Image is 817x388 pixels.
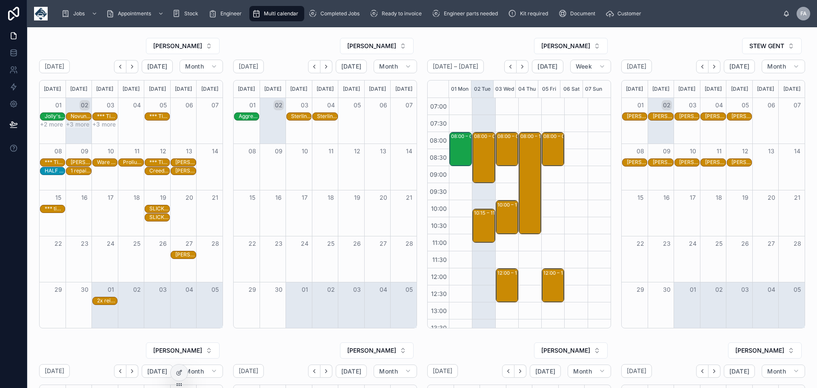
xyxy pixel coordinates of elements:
[184,10,198,17] span: Stock
[158,193,168,203] button: 19
[45,62,64,71] h2: [DATE]
[635,193,646,203] button: 15
[274,285,284,295] button: 30
[341,63,361,70] span: [DATE]
[496,132,518,166] div: 08:00 – 09:00
[158,239,168,249] button: 26
[740,239,750,249] button: 26
[497,269,529,277] div: 12:00 – 13:00
[496,269,518,302] div: 12:00 – 13:00
[740,146,750,156] button: 12
[767,63,786,70] span: Month
[392,80,415,98] div: [DATE]
[80,146,90,156] button: 09
[541,346,590,355] span: [PERSON_NAME]
[766,193,777,203] button: 20
[247,239,257,249] button: 22
[473,132,494,183] div: 08:00 – 09:30
[308,60,320,73] button: Back
[320,365,332,378] button: Next
[149,112,169,120] div: *** Timed 8am appointment *** Weatherhead Shop Designers Ltd - 00322701 - TN360 CAMERAS X 1 DVR K...
[264,10,298,17] span: Multi calendar
[623,80,646,98] div: [DATE]
[53,193,63,203] button: 15
[506,6,554,21] a: Kit required
[347,346,396,355] span: [PERSON_NAME]
[336,60,367,73] button: [DATE]
[530,365,561,378] button: [DATE]
[653,112,673,120] div: Glanville Cleansing Ltd - 00322418 - TN360 CAMERAS X 107 DVR X 107 C20 IPC CONNECTED 4600005647 g...
[374,365,417,378] button: Month
[210,193,220,203] button: 21
[106,239,116,249] button: 24
[679,113,699,120] div: [PERSON_NAME] Cleansing Ltd - 00322418 - TN360 CAMERAS X 107 DVR X 107 C20 IPC CONNECTED 46000056...
[147,368,167,375] span: [DATE]
[514,365,526,378] button: Next
[627,113,647,120] div: [PERSON_NAME] Cleansing Ltd - 00322418 - TN360 CAMERAS X 107 DVR X 107 C20 IPC CONNECTED 46000056...
[497,132,531,141] div: 08:00 – 09:00
[766,285,777,295] button: 04
[542,80,556,98] div: 05 Fri
[635,239,646,249] button: 22
[537,63,557,70] span: [DATE]
[451,132,485,141] div: 08:00 – 09:00
[563,80,580,98] div: 06 Sat
[473,209,494,242] div: 10:15 – 11:15
[53,100,63,110] button: 01
[573,368,592,375] span: Month
[585,80,602,98] div: 07 Sun
[97,113,117,120] div: *** Timed 8am appointment *** Canal & River Trust - 1x re-visit FWR MK67 XXM Sap order: 763652 - ...
[120,80,143,98] div: [DATE]
[149,113,169,120] div: *** Timed 8am appointment *** [PERSON_NAME] Shop Designers Ltd - 00322701 - TN360 CAMERAS X 1 DVR...
[735,346,784,355] span: [PERSON_NAME]
[210,100,220,110] button: 07
[740,100,750,110] button: 05
[742,38,802,54] button: Select Button
[728,342,802,359] button: Select Button
[220,10,242,17] span: Engineer
[653,113,673,120] div: [PERSON_NAME] Cleansing Ltd - 00322418 - TN360 CAMERAS X 107 DVR X 107 C20 IPC CONNECTED 46000056...
[326,239,336,249] button: 25
[80,193,90,203] button: 16
[504,60,517,73] button: Back
[103,6,168,21] a: Appointments
[106,146,116,156] button: 10
[45,158,65,166] div: *** Timed 8am appointment *** A E Horder (Contracting) Ltd - 00323732 - 1 x De/re - BS7 8TL
[314,80,337,98] div: [DATE]
[80,239,90,249] button: 23
[340,342,414,359] button: Select Button
[235,80,258,98] div: [DATE]
[649,80,673,98] div: [DATE]
[206,6,248,21] a: Engineer
[180,60,223,73] button: Month
[543,132,577,141] div: 08:00 – 09:00
[132,146,142,156] button: 11
[184,285,194,295] button: 04
[106,193,116,203] button: 17
[198,80,221,98] div: [DATE]
[352,285,362,295] button: 03
[308,365,320,378] button: Back
[274,100,284,110] button: 02
[300,239,310,249] button: 24
[662,193,672,203] button: 16
[496,201,518,234] div: 10:00 – 11:00
[336,365,367,378] button: [DATE]
[451,80,468,98] button: 01 Mon
[568,365,611,378] button: Month
[352,193,362,203] button: 19
[66,121,89,128] button: +3 more
[291,112,311,120] div: Sterling Site Supplies Ltd - 00323652 - DA1 4QT - 7 dash camera deinstalls 4 one day 3 the other
[367,6,428,21] a: Ready to invoice
[444,10,498,17] span: Engineer parts needed
[543,269,575,277] div: 12:00 – 13:00
[34,7,48,20] img: App logo
[627,158,647,166] div: Glanville Cleansing Ltd - 00322418 - TN360 CAMERAS X 107 DVR X 107 C20 IPC CONNECTED 4600005647 g...
[534,38,608,54] button: Select Button
[142,60,173,73] button: [DATE]
[106,285,116,295] button: 01
[474,209,503,217] div: 10:15 – 11:15
[404,193,414,203] button: 21
[39,80,223,328] div: Month View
